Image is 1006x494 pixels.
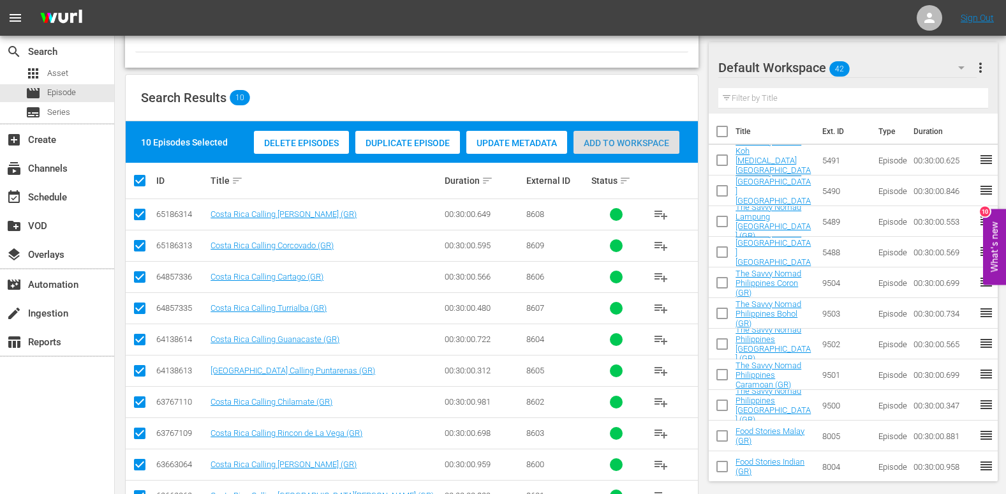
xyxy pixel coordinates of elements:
[873,329,908,359] td: Episode
[445,272,522,281] div: 00:30:00.566
[156,334,207,344] div: 64138614
[445,428,522,438] div: 00:30:00.698
[230,90,250,105] span: 10
[979,305,994,320] span: reorder
[980,207,990,217] div: 10
[979,397,994,412] span: reorder
[646,387,676,417] button: playlist_add
[646,230,676,261] button: playlist_add
[817,237,873,267] td: 5488
[526,241,544,250] span: 8609
[466,131,567,154] button: Update Metadata
[8,10,23,26] span: menu
[47,106,70,119] span: Series
[26,105,41,120] span: Series
[646,262,676,292] button: playlist_add
[873,359,908,390] td: Episode
[526,272,544,281] span: 8606
[646,293,676,324] button: playlist_add
[736,299,801,328] a: The Savvy Nomad Philippines Bohol (GR)
[736,325,811,363] a: The Savvy Nomad Philippines [GEOGRAPHIC_DATA] (GR)
[908,206,979,237] td: 00:30:00.553
[211,397,332,407] a: Costa Rica Calling Chilamate (GR)
[873,206,908,237] td: Episode
[979,428,994,443] span: reorder
[445,460,522,469] div: 00:30:00.959
[817,359,873,390] td: 9501
[973,52,988,83] button: more_vert
[736,137,811,184] a: The Savvy Nomad Koh [MEDICAL_DATA] [GEOGRAPHIC_DATA] (GR)
[873,421,908,451] td: Episode
[156,176,207,186] div: ID
[6,247,22,262] span: Overlays
[736,114,815,149] th: Title
[211,272,323,281] a: Costa Rica Calling Cartago (GR)
[873,237,908,267] td: Episode
[653,394,669,410] span: playlist_add
[141,90,226,105] span: Search Results
[156,272,207,281] div: 64857336
[736,426,804,445] a: Food Stories Malay (GR)
[573,131,679,154] button: Add to Workspace
[873,145,908,176] td: Episode
[619,175,631,186] span: sort
[526,176,588,186] div: External ID
[6,218,22,234] span: VOD
[156,303,207,313] div: 64857335
[156,460,207,469] div: 63663064
[871,114,906,149] th: Type
[211,241,334,250] a: Costa Rica Calling Corcovado (GR)
[47,86,76,99] span: Episode
[653,363,669,378] span: playlist_add
[908,267,979,298] td: 00:30:00.699
[961,13,994,23] a: Sign Out
[908,421,979,451] td: 00:30:00.881
[6,277,22,292] span: Automation
[817,329,873,359] td: 9502
[482,175,493,186] span: sort
[526,460,544,469] span: 8600
[211,366,375,375] a: [GEOGRAPHIC_DATA] Calling Puntarenas (GR)
[646,449,676,480] button: playlist_add
[26,66,41,81] span: Asset
[211,173,440,188] div: Title
[526,334,544,344] span: 8604
[979,244,994,259] span: reorder
[908,298,979,329] td: 00:30:00.734
[973,60,988,75] span: more_vert
[873,390,908,421] td: Episode
[47,67,68,80] span: Asset
[211,303,327,313] a: Costa Rica Calling Turrialba (GR)
[445,173,522,188] div: Duration
[31,3,92,33] img: ans4CAIJ8jUAAAAAAAAAAAAAAAAAAAAAAAAgQb4GAAAAAAAAAAAAAAAAAAAAAAAAJMjXAAAAAAAAAAAAAAAAAAAAAAAAgAT5G...
[653,301,669,316] span: playlist_add
[653,269,669,285] span: playlist_add
[156,209,207,219] div: 65186314
[526,397,544,407] span: 8602
[646,356,676,386] button: playlist_add
[526,209,544,219] span: 8608
[979,458,994,474] span: reorder
[908,359,979,390] td: 00:30:00.699
[873,298,908,329] td: Episode
[211,460,357,469] a: Costa Rica Calling [PERSON_NAME] (GR)
[817,451,873,482] td: 8004
[526,428,544,438] span: 8603
[908,176,979,206] td: 00:30:00.846
[156,241,207,250] div: 65186313
[736,228,811,276] a: The Savvy Nomad [GEOGRAPHIC_DATA] [GEOGRAPHIC_DATA] (GR)
[6,161,22,176] span: Channels
[156,428,207,438] div: 63767109
[526,366,544,375] span: 8605
[817,421,873,451] td: 8005
[526,303,544,313] span: 8607
[445,303,522,313] div: 00:30:00.480
[653,238,669,253] span: playlist_add
[591,173,642,188] div: Status
[718,50,976,86] div: Default Workspace
[156,366,207,375] div: 64138613
[817,267,873,298] td: 9504
[445,366,522,375] div: 00:30:00.312
[232,175,243,186] span: sort
[817,176,873,206] td: 5490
